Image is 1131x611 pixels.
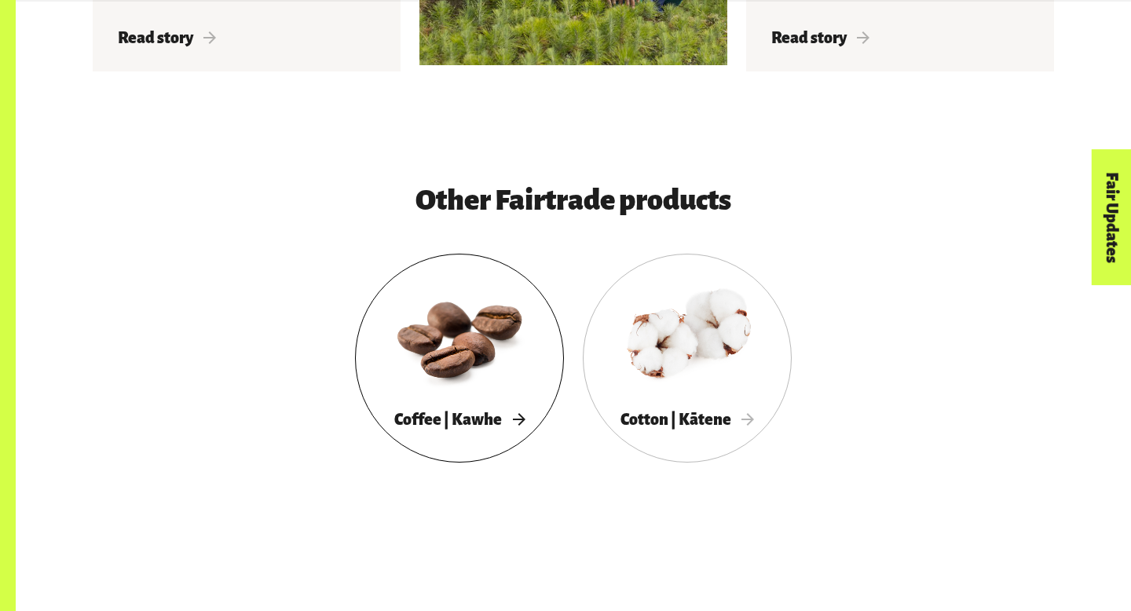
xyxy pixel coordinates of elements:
[118,29,216,46] span: Read story
[583,254,792,463] a: Cotton | Kātene
[355,254,564,463] a: Coffee | Kawhe
[174,185,972,216] h3: Other Fairtrade products
[771,29,869,46] span: Read story
[620,411,754,428] span: Cotton | Kātene
[394,411,525,428] span: Coffee | Kawhe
